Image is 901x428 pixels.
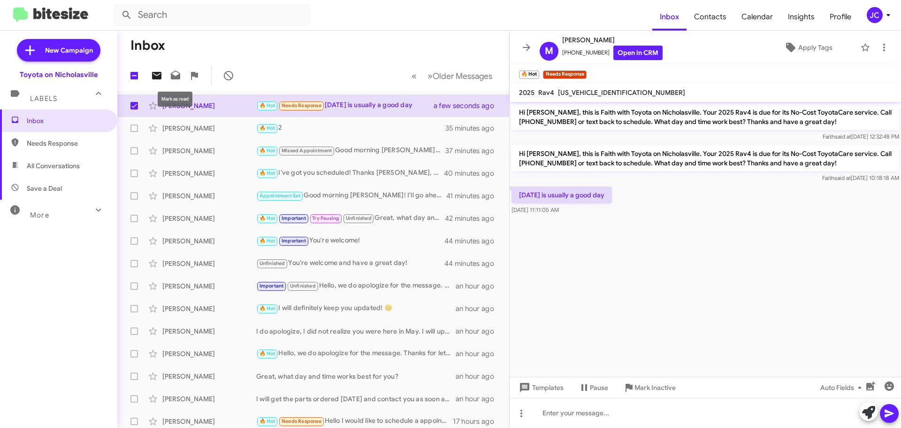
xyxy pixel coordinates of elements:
[27,161,80,171] span: All Conversations
[162,372,256,381] div: [PERSON_NAME]
[562,34,663,46] span: [PERSON_NAME]
[30,211,49,219] span: More
[256,235,445,246] div: You're welcome!
[27,116,107,125] span: Inbox
[613,46,663,60] a: Open in CRM
[158,92,192,107] div: Mark as read
[282,215,306,221] span: Important
[260,283,284,289] span: Important
[867,7,883,23] div: JC
[456,327,502,336] div: an hour ago
[162,259,256,268] div: [PERSON_NAME]
[453,417,502,426] div: 17 hours ago
[256,348,456,359] div: Hello, we do apologize for the message. Thanks for letting us know, we will update our records! H...
[256,327,456,336] div: I do apologize, I did not realize you were here in May. I will update the records for you!
[538,88,554,97] span: Rav4
[282,148,332,154] span: Missed Appointment
[162,281,256,291] div: [PERSON_NAME]
[30,94,57,103] span: Labels
[820,379,865,396] span: Auto Fields
[162,146,256,156] div: [PERSON_NAME]
[512,145,899,171] p: Hi [PERSON_NAME], this is Faith with Toyota on Nicholasville. Your 2025 Rav4 is due for its No-Co...
[687,3,734,31] a: Contacts
[256,213,445,224] div: Great, what day and time works best for you?
[428,70,433,82] span: »
[260,238,275,244] span: 🔥 Hot
[412,70,417,82] span: «
[282,238,306,244] span: Important
[445,101,502,110] div: a few seconds ago
[445,259,502,268] div: 44 minutes ago
[162,394,256,404] div: [PERSON_NAME]
[859,7,891,23] button: JC
[282,102,321,109] span: Needs Response
[456,281,502,291] div: an hour ago
[260,215,275,221] span: 🔥 Hot
[162,169,256,178] div: [PERSON_NAME]
[616,379,683,396] button: Mark Inactive
[445,146,502,156] div: 37 minutes ago
[571,379,616,396] button: Pause
[290,283,316,289] span: Unfinished
[256,123,445,133] div: 2
[652,3,687,31] a: Inbox
[456,372,502,381] div: an hour ago
[734,3,780,31] a: Calendar
[780,3,822,31] a: Insights
[162,349,256,358] div: [PERSON_NAME]
[130,38,165,53] h1: Inbox
[760,39,856,56] button: Apply Tags
[162,304,256,313] div: [PERSON_NAME]
[798,39,832,56] span: Apply Tags
[17,39,100,62] a: New Campaign
[835,133,851,140] span: said at
[260,350,275,357] span: 🔥 Hot
[256,190,446,201] div: Good morning [PERSON_NAME]! I'll go ahead and get you scheduled for 10:00 AM - [DATE]. Let me kno...
[422,66,498,86] button: Next
[162,236,256,246] div: [PERSON_NAME]
[446,191,502,201] div: 41 minutes ago
[590,379,608,396] span: Pause
[45,46,93,55] span: New Campaign
[260,102,275,109] span: 🔥 Hot
[260,170,275,176] span: 🔥 Hot
[260,148,275,154] span: 🔥 Hot
[27,139,107,148] span: Needs Response
[312,215,339,221] span: Try Pausing
[260,305,275,311] span: 🔥 Hot
[256,394,456,404] div: I will get the parts ordered [DATE] and contact you as soon as they arrive to set up an appointme...
[27,184,62,193] span: Save a Deal
[512,104,899,130] p: Hi [PERSON_NAME], this is Faith with Toyota on Nicholasville. Your 2025 Rav4 is due for its No-Co...
[445,214,502,223] div: 42 minutes ago
[256,258,445,269] div: You're welcome and have a great day!
[558,88,685,97] span: [US_VEHICLE_IDENTIFICATION_NUMBER]
[456,394,502,404] div: an hour ago
[834,174,851,181] span: said at
[813,379,873,396] button: Auto Fields
[822,174,899,181] span: Faith [DATE] 10:18:18 AM
[256,100,445,111] div: [DATE] is usually a good day
[256,168,445,179] div: I've got you scheduled! Thanks [PERSON_NAME], have a great day!
[20,70,98,79] div: Toyota on Nicholasville
[822,3,859,31] a: Profile
[260,260,285,266] span: Unfinished
[445,169,502,178] div: 40 minutes ago
[162,327,256,336] div: [PERSON_NAME]
[256,145,445,156] div: Good morning [PERSON_NAME]! I'm just following up to see when you'd like to reschedule your appoi...
[519,88,534,97] span: 2025
[162,214,256,223] div: [PERSON_NAME]
[260,193,301,199] span: Appointment Set
[510,379,571,396] button: Templates
[519,70,539,79] small: 🔥 Hot
[456,349,502,358] div: an hour ago
[260,125,275,131] span: 🔥 Hot
[282,418,321,424] span: Needs Response
[162,101,256,110] div: [PERSON_NAME]
[406,66,422,86] button: Previous
[260,418,275,424] span: 🔥 Hot
[162,124,256,133] div: [PERSON_NAME]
